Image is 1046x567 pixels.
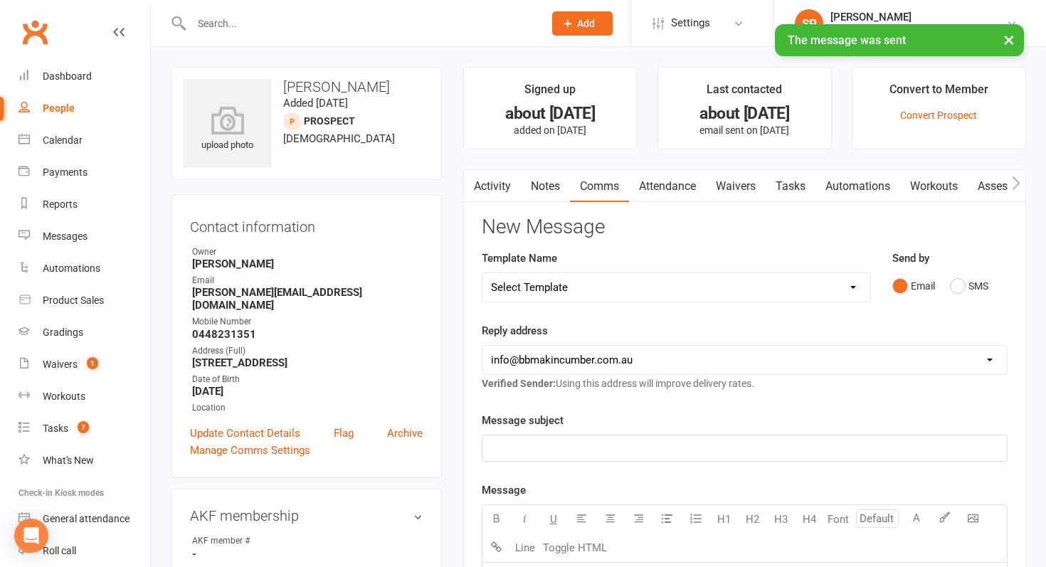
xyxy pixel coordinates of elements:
[550,513,557,526] span: U
[283,132,395,145] span: [DEMOGRAPHIC_DATA]
[739,505,767,534] button: H2
[192,385,423,398] strong: [DATE]
[78,421,89,433] span: 7
[464,170,521,203] a: Activity
[19,349,150,381] a: Waivers 1
[43,327,83,338] div: Gradings
[192,315,423,329] div: Mobile Number
[570,170,629,203] a: Comms
[710,505,739,534] button: H1
[192,258,423,270] strong: [PERSON_NAME]
[19,317,150,349] a: Gradings
[43,70,92,82] div: Dashboard
[552,11,613,36] button: Add
[671,124,818,136] p: email sent on [DATE]
[19,157,150,189] a: Payments
[775,24,1024,56] div: The message was sent
[19,221,150,253] a: Messages
[192,344,423,358] div: Address (Full)
[19,253,150,285] a: Automations
[190,508,423,524] h3: AKF membership
[900,110,977,121] a: Convert Prospect
[19,503,150,535] a: General attendance kiosk mode
[19,535,150,567] a: Roll call
[830,23,1006,36] div: Black Belt Martial Arts Kincumber South
[192,328,423,341] strong: 0448231351
[17,14,53,50] a: Clubworx
[482,322,548,339] label: Reply address
[192,286,423,312] strong: [PERSON_NAME][EMAIL_ADDRESS][DOMAIN_NAME]
[477,124,624,136] p: added on [DATE]
[706,170,766,203] a: Waivers
[19,60,150,92] a: Dashboard
[183,106,272,153] div: upload photo
[539,534,611,562] button: Toggle HTML
[192,373,423,386] div: Date of Birth
[192,274,423,287] div: Email
[900,170,968,203] a: Workouts
[190,425,300,442] a: Update Contact Details
[190,213,423,235] h3: Contact information
[87,357,98,369] span: 1
[190,442,310,459] a: Manage Comms Settings
[43,198,78,210] div: Reports
[19,381,150,413] a: Workouts
[482,412,564,429] label: Message subject
[183,79,430,95] h3: [PERSON_NAME]
[334,425,354,442] a: Flag
[766,170,815,203] a: Tasks
[482,216,1008,238] h3: New Message
[671,106,818,121] div: about [DATE]
[304,115,355,127] snap: prospect
[43,295,104,306] div: Product Sales
[830,11,1006,23] div: [PERSON_NAME]
[43,423,68,434] div: Tasks
[43,391,85,402] div: Workouts
[892,250,929,267] label: Send by
[192,356,423,369] strong: [STREET_ADDRESS]
[43,166,88,178] div: Payments
[43,455,94,466] div: What's New
[482,378,556,389] strong: Verified Sender:
[43,545,76,556] div: Roll call
[19,124,150,157] a: Calendar
[524,80,576,106] div: Signed up
[43,230,88,242] div: Messages
[482,378,754,389] span: Using this address will improve delivery rates.
[629,170,706,203] a: Attendance
[767,505,796,534] button: H3
[482,250,557,267] label: Template Name
[43,102,75,114] div: People
[14,519,48,553] div: Open Intercom Messenger
[387,425,423,442] a: Archive
[950,272,988,300] button: SMS
[796,505,824,534] button: H4
[43,134,83,146] div: Calendar
[707,80,782,106] div: Last contacted
[43,263,100,274] div: Automations
[671,7,710,39] span: Settings
[996,24,1022,55] button: ×
[521,170,570,203] a: Notes
[19,285,150,317] a: Product Sales
[43,513,130,524] div: General attendance
[19,92,150,124] a: People
[482,482,526,499] label: Message
[539,505,568,534] button: U
[283,97,348,110] time: Added [DATE]
[795,9,823,38] div: SP
[477,106,624,121] div: about [DATE]
[192,245,423,259] div: Owner
[192,401,423,415] div: Location
[815,170,900,203] a: Automations
[824,505,852,534] button: Font
[892,272,935,300] button: Email
[43,359,78,370] div: Waivers
[19,445,150,477] a: What's New
[902,505,931,534] button: A
[889,80,988,106] div: Convert to Member
[856,509,899,528] input: Default
[511,534,539,562] button: Line
[19,413,150,445] a: Tasks 7
[192,534,310,548] div: AKF member #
